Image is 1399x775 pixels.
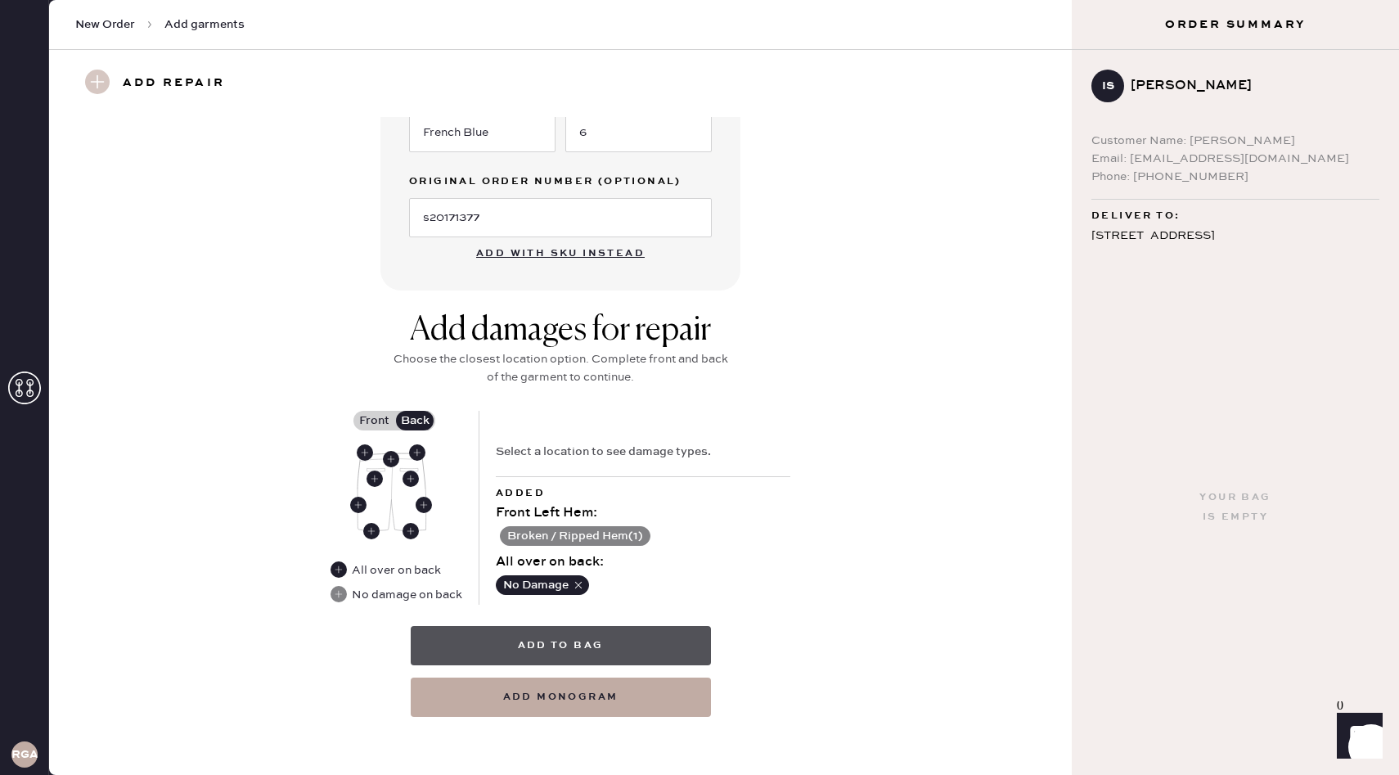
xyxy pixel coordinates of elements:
[352,561,441,579] div: All over on back
[565,113,712,152] input: e.g. 30R
[403,523,419,539] div: Back Right Hem
[496,552,790,572] div: All over on back :
[409,113,556,152] input: e.g. Navy
[367,471,383,487] div: Back Left Pocket
[1199,488,1271,527] div: Your bag is empty
[1072,16,1399,33] h3: Order Summary
[357,444,373,461] div: Back Left Waistband
[411,626,711,665] button: Add to bag
[350,497,367,513] div: Back Left Side Seam
[75,16,135,33] span: New Order
[1091,150,1379,168] div: Email: [EMAIL_ADDRESS][DOMAIN_NAME]
[389,350,732,386] div: Choose the closest location option. Complete front and back of the garment to continue.
[500,526,650,546] button: Broken / Ripped Hem(1)
[1091,226,1379,267] div: [STREET_ADDRESS] [GEOGRAPHIC_DATA] , VA 22180
[1091,132,1379,150] div: Customer Name: [PERSON_NAME]
[357,451,427,533] img: Garment image
[1102,80,1114,92] h3: IS
[331,586,462,604] div: No damage on back
[403,471,419,487] div: Back Right Pocket
[409,198,712,237] input: e.g. 1020304
[1131,76,1366,96] div: [PERSON_NAME]
[409,444,425,461] div: Back Right Waistband
[496,503,790,523] div: Front Left Hem :
[1091,206,1180,226] span: Deliver to:
[11,749,38,760] h3: RGA
[164,16,245,33] span: Add garments
[394,411,435,430] label: Back
[1091,168,1379,186] div: Phone: [PHONE_NUMBER]
[383,451,399,467] div: Back Center Waistband
[411,678,711,717] button: add monogram
[1321,701,1392,772] iframe: Front Chat
[352,586,462,604] div: No damage on back
[123,70,225,97] h3: Add repair
[353,411,394,430] label: Front
[466,237,655,270] button: Add with SKU instead
[409,172,712,191] label: Original Order Number (Optional)
[389,311,732,350] div: Add damages for repair
[363,523,380,539] div: Back Left Hem
[331,561,443,579] div: All over on back
[496,443,711,461] div: Select a location to see damage types.
[496,575,589,595] button: No Damage
[496,484,790,503] div: Added
[416,497,432,513] div: Back Right Side Seam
